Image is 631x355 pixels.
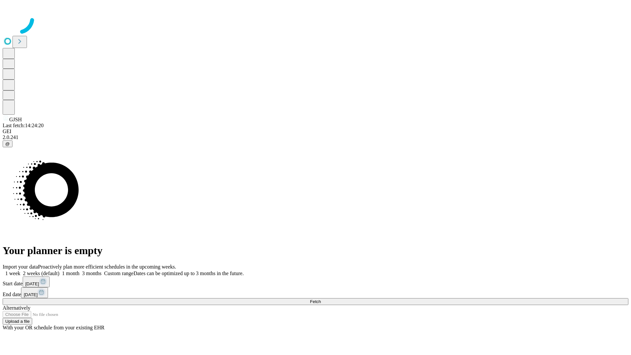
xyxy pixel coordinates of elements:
[3,325,105,330] span: With your OR schedule from your existing EHR
[3,129,628,134] div: GEI
[3,264,38,270] span: Import your data
[3,318,32,325] button: Upload a file
[21,287,48,298] button: [DATE]
[5,271,20,276] span: 1 week
[25,281,39,286] span: [DATE]
[5,141,10,146] span: @
[3,305,30,311] span: Alternatively
[62,271,80,276] span: 1 month
[82,271,102,276] span: 3 months
[3,298,628,305] button: Fetch
[3,276,628,287] div: Start date
[3,123,44,128] span: Last fetch: 14:24:20
[3,140,12,147] button: @
[38,264,176,270] span: Proactively plan more efficient schedules in the upcoming weeks.
[23,276,50,287] button: [DATE]
[9,117,22,122] span: GJSH
[24,292,37,297] span: [DATE]
[3,134,628,140] div: 2.0.241
[310,299,321,304] span: Fetch
[23,271,59,276] span: 2 weeks (default)
[3,245,628,257] h1: Your planner is empty
[133,271,244,276] span: Dates can be optimized up to 3 months in the future.
[104,271,133,276] span: Custom range
[3,287,628,298] div: End date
